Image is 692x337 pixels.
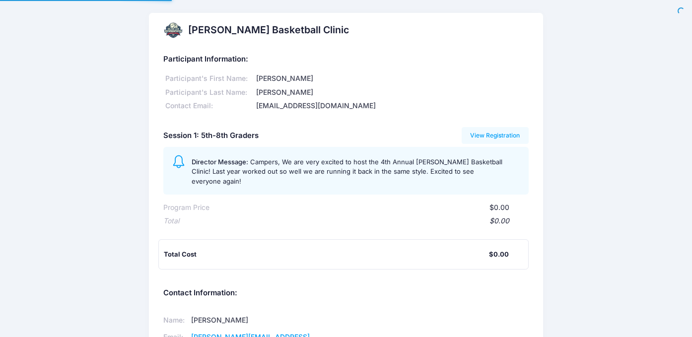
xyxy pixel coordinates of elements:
div: Participant's Last Name: [163,87,255,98]
div: Total [163,216,179,226]
div: [EMAIL_ADDRESS][DOMAIN_NAME] [255,101,528,111]
span: Campers, We are very excited to host the 4th Annual [PERSON_NAME] Basketball Clinic! Last year wo... [192,158,502,185]
span: Director Message: [192,158,248,166]
td: [PERSON_NAME] [188,312,333,329]
h5: Contact Information: [163,289,528,298]
div: $0.00 [179,216,509,226]
div: $0.00 [489,250,509,260]
div: [PERSON_NAME] [255,87,528,98]
div: [PERSON_NAME] [255,73,528,84]
td: Name: [163,312,188,329]
h5: Participant Information: [163,55,528,64]
div: Participant's First Name: [163,73,255,84]
h2: [PERSON_NAME] Basketball Clinic [188,24,349,36]
div: Program Price [163,202,209,213]
a: View Registration [462,127,529,144]
h5: Session 1: 5th-8th Graders [163,132,259,140]
div: Contact Email: [163,101,255,111]
span: $0.00 [489,203,509,211]
div: Total Cost [164,250,488,260]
